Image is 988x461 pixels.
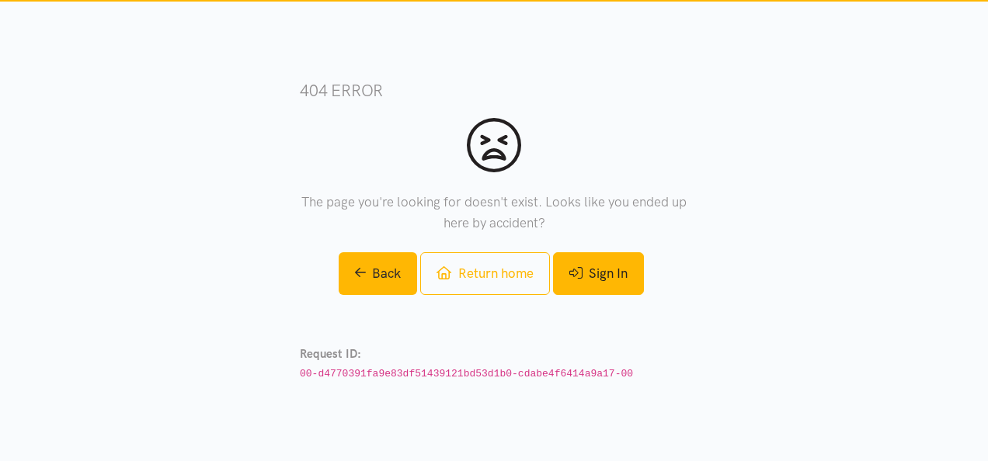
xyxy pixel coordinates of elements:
[553,252,644,295] a: Sign In
[339,252,418,295] a: Back
[300,79,688,102] h3: 404 error
[300,347,361,361] strong: Request ID:
[300,368,633,380] code: 00-d4770391fa9e83df51439121bd53d1b0-cdabe4f6414a9a17-00
[300,192,688,234] p: The page you're looking for doesn't exist. Looks like you ended up here by accident?
[420,252,549,295] a: Return home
